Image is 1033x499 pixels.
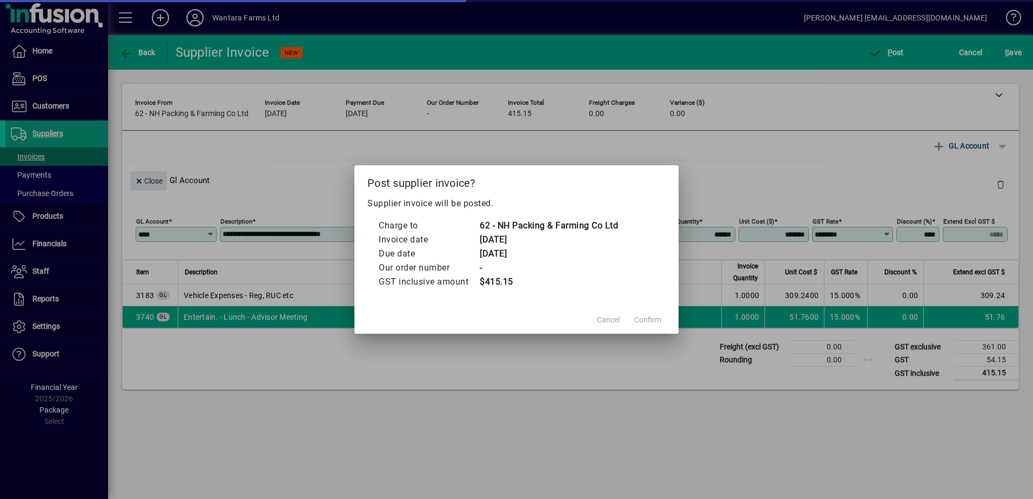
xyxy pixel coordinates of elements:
h2: Post supplier invoice? [354,165,679,197]
td: 62 - NH Packing & Farming Co Ltd [479,219,618,233]
td: Charge to [378,219,479,233]
td: [DATE] [479,233,618,247]
td: Invoice date [378,233,479,247]
td: Our order number [378,261,479,275]
p: Supplier invoice will be posted. [367,197,666,210]
td: GST inclusive amount [378,275,479,289]
td: Due date [378,247,479,261]
td: [DATE] [479,247,618,261]
td: $415.15 [479,275,618,289]
td: - [479,261,618,275]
